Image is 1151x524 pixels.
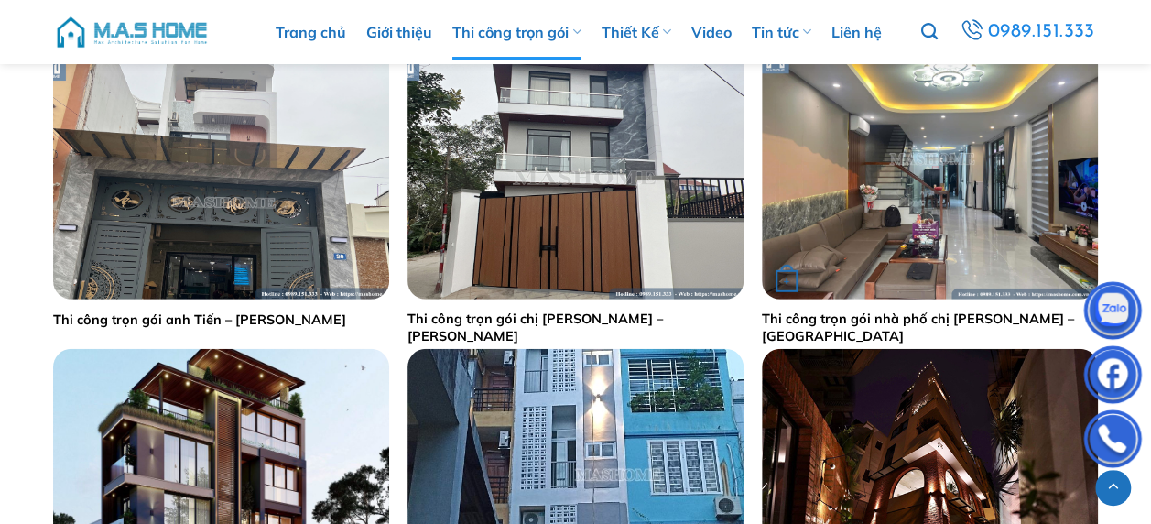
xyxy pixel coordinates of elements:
a: Trang chủ [276,5,346,60]
a: Tìm kiếm [920,13,937,51]
a: Video [691,5,732,60]
a: Giới thiệu [366,5,432,60]
a: Thi công trọn gói nhà phố chị [PERSON_NAME] – [GEOGRAPHIC_DATA] [762,311,1098,344]
img: Thi công trọn gói nhà phố chị Vân - Xuân Mai - MasHome [762,47,1098,299]
a: Liên hệ [831,5,882,60]
a: Lên đầu trang [1095,470,1131,506]
a: Thi công trọn gói anh Tiến – [PERSON_NAME] [53,311,346,329]
img: Thi công trọn gói anh Tiến - Gia Lâm | MasHome [53,47,389,299]
a: 0989.151.333 [957,16,1097,49]
img: Facebook [1085,350,1140,405]
a: Thiết Kế [601,5,670,60]
img: Phone [1085,414,1140,469]
img: Thi công trọn gói chị Hà - Chương Mỹ | MasHome [407,47,744,299]
strong: + [776,270,798,292]
a: Tin tức [752,5,811,60]
div: Đọc tiếp [776,267,798,295]
span: 0989.151.333 [988,16,1095,48]
img: M.A.S HOME – Tổng Thầu Thiết Kế Và Xây Nhà Trọn Gói [54,5,210,60]
img: Zalo [1085,286,1140,341]
a: Thi công trọn gói [452,5,581,60]
a: Thi công trọn gói chị [PERSON_NAME] – [PERSON_NAME] [407,311,744,344]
